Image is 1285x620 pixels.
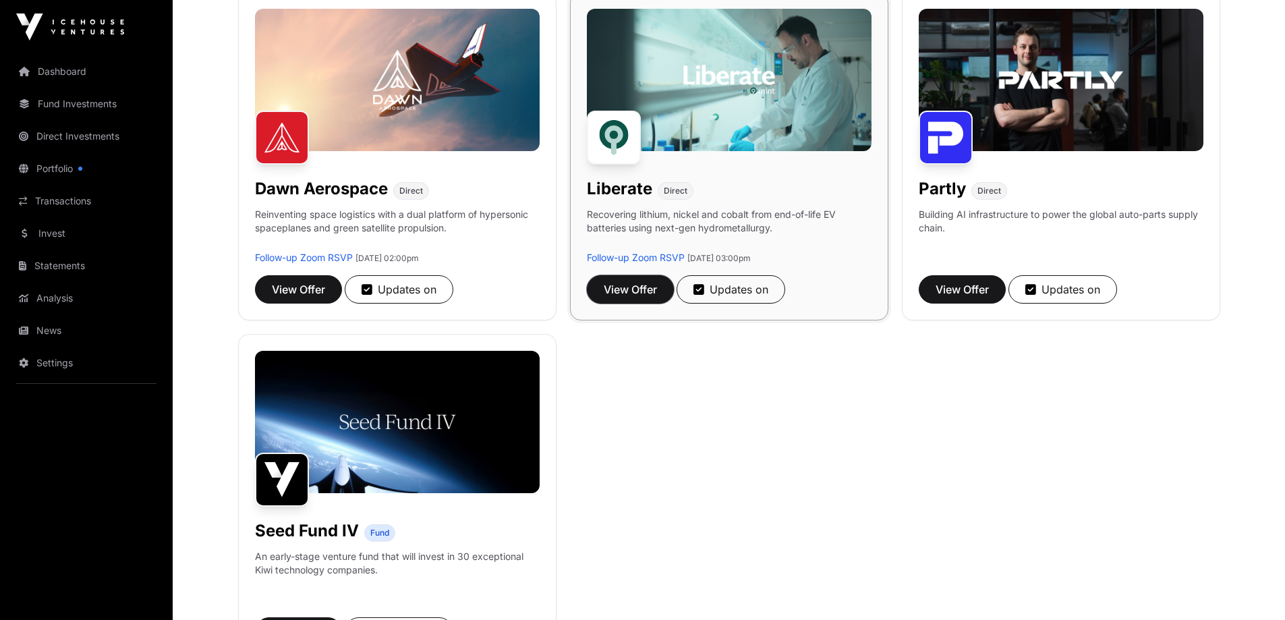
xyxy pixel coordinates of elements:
[255,275,342,304] button: View Offer
[677,275,785,304] button: Updates on
[587,178,652,200] h1: Liberate
[919,9,1203,151] img: Partly-Banner.jpg
[587,208,872,251] p: Recovering lithium, nickel and cobalt from end-of-life EV batteries using next-gen hydrometallurgy.
[919,275,1006,304] button: View Offer
[255,9,540,151] img: Dawn-Banner.jpg
[11,186,162,216] a: Transactions
[919,208,1203,251] p: Building AI infrastructure to power the global auto-parts supply chain.
[11,283,162,313] a: Analysis
[1025,281,1100,298] div: Updates on
[255,550,540,577] p: An early-stage venture fund that will invest in 30 exceptional Kiwi technology companies.
[11,316,162,345] a: News
[255,351,540,493] img: Seed-Fund-4_Banner.jpg
[16,13,124,40] img: Icehouse Ventures Logo
[255,252,353,263] a: Follow-up Zoom RSVP
[370,528,389,538] span: Fund
[11,57,162,86] a: Dashboard
[11,121,162,151] a: Direct Investments
[255,520,359,542] h1: Seed Fund IV
[936,281,989,298] span: View Offer
[587,111,641,165] img: Liberate
[587,252,685,263] a: Follow-up Zoom RSVP
[587,275,674,304] button: View Offer
[255,208,540,251] p: Reinventing space logistics with a dual platform of hypersonic spaceplanes and green satellite pr...
[11,154,162,184] a: Portfolio
[11,251,162,281] a: Statements
[399,186,423,196] span: Direct
[362,281,436,298] div: Updates on
[255,453,309,507] img: Seed Fund IV
[919,111,973,165] img: Partly
[1218,555,1285,620] iframe: Chat Widget
[687,253,751,263] span: [DATE] 03:00pm
[664,186,687,196] span: Direct
[255,111,309,165] img: Dawn Aerospace
[11,219,162,248] a: Invest
[355,253,419,263] span: [DATE] 02:00pm
[587,9,872,151] img: Liberate-Banner.jpg
[693,281,768,298] div: Updates on
[11,89,162,119] a: Fund Investments
[604,281,657,298] span: View Offer
[345,275,453,304] button: Updates on
[272,281,325,298] span: View Offer
[255,178,388,200] h1: Dawn Aerospace
[977,186,1001,196] span: Direct
[1008,275,1117,304] button: Updates on
[11,348,162,378] a: Settings
[919,178,966,200] h1: Partly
